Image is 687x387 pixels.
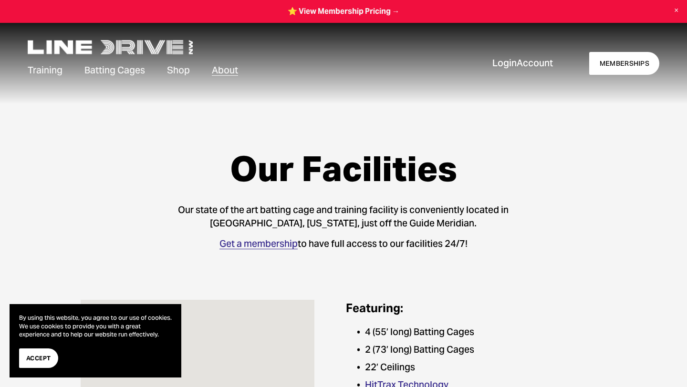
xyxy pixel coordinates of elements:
[26,354,51,363] span: Accept
[84,63,145,78] a: folder dropdown
[365,343,633,356] p: 2 (73’ long) Batting Cages
[346,300,403,316] strong: Featuring:
[160,237,527,250] p: to have full access to our facilities 24/7!
[167,63,190,78] a: Shop
[589,52,659,75] a: MEMBERSHIPS
[212,64,238,77] span: About
[160,149,527,188] h1: Our Facilities
[28,63,62,78] a: folder dropdown
[19,348,58,368] button: Accept
[19,314,172,339] p: By using this website, you agree to our use of cookies. We use cookies to provide you with a grea...
[10,304,181,377] section: Cookie banner
[219,238,298,250] a: Get a membership
[160,204,527,229] p: Our state of the art batting cage and training facility is conveniently located in [GEOGRAPHIC_DA...
[365,361,633,374] p: 22’ Ceilings
[212,63,238,78] a: folder dropdown
[365,326,633,338] p: 4 (55’ long) Batting Cages
[28,64,62,77] span: Training
[28,40,193,54] img: LineDrive NorthWest
[84,64,145,77] span: Batting Cages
